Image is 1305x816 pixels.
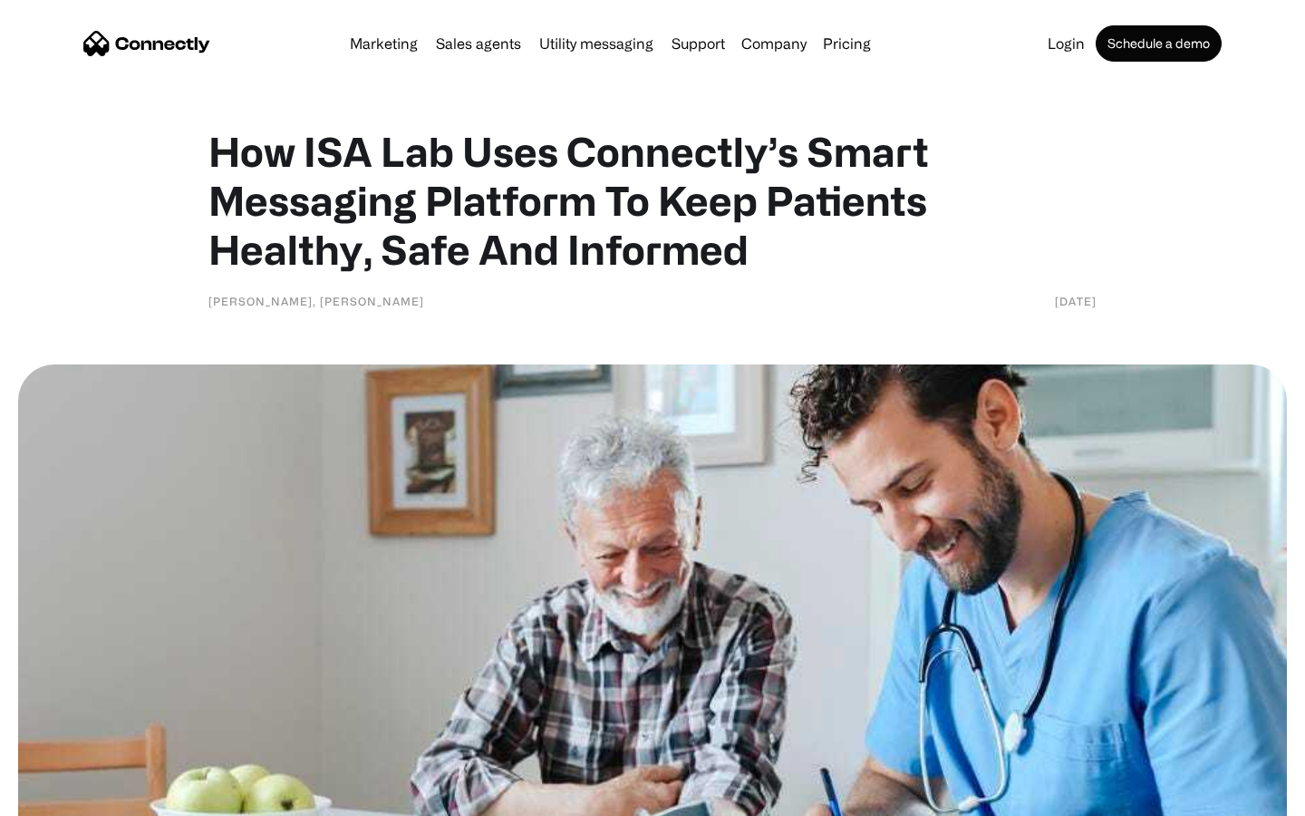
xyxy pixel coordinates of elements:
[36,784,109,810] ul: Language list
[208,127,1097,274] h1: How ISA Lab Uses Connectly’s Smart Messaging Platform To Keep Patients Healthy, Safe And Informed
[1096,25,1222,62] a: Schedule a demo
[1040,36,1092,51] a: Login
[816,36,878,51] a: Pricing
[208,292,424,310] div: [PERSON_NAME], [PERSON_NAME]
[741,31,807,56] div: Company
[664,36,732,51] a: Support
[343,36,425,51] a: Marketing
[18,784,109,810] aside: Language selected: English
[532,36,661,51] a: Utility messaging
[429,36,528,51] a: Sales agents
[1055,292,1097,310] div: [DATE]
